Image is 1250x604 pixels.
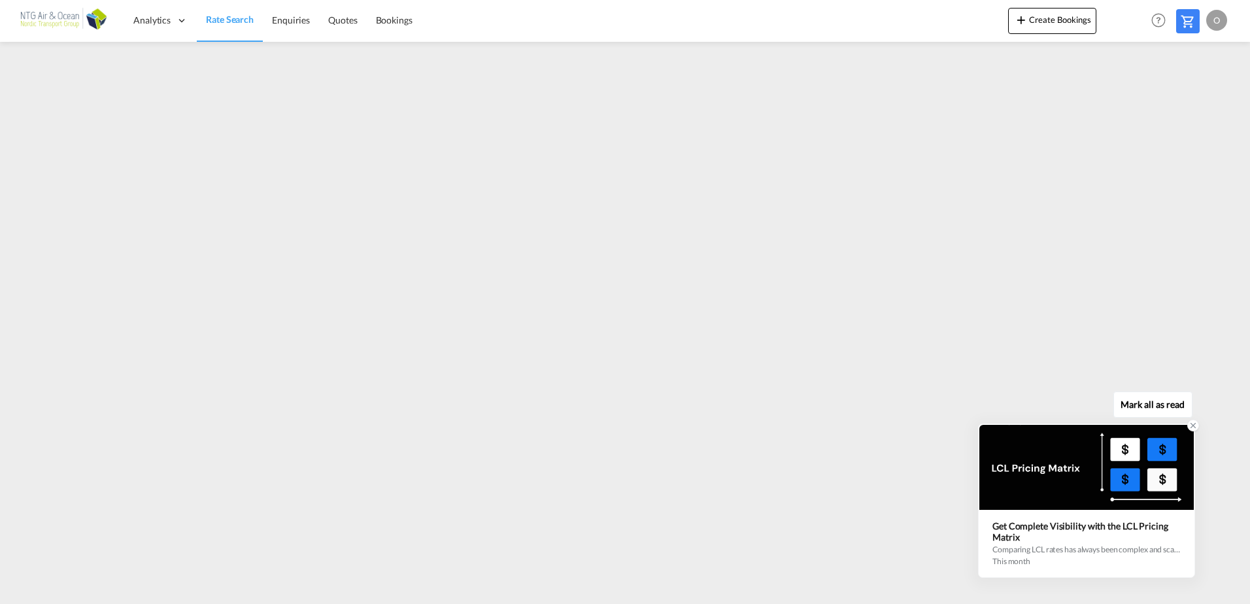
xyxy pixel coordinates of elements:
span: Quotes [328,14,357,25]
span: Analytics [133,14,171,27]
span: Help [1147,9,1170,31]
md-icon: icon-plus 400-fg [1013,12,1029,27]
img: af31b1c0b01f11ecbc353f8e72265e29.png [20,6,108,35]
div: O [1206,10,1227,31]
span: Enquiries [272,14,310,25]
span: Bookings [376,14,413,25]
div: Help [1147,9,1176,33]
button: icon-plus 400-fgCreate Bookings [1008,8,1096,34]
span: Rate Search [206,14,254,25]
